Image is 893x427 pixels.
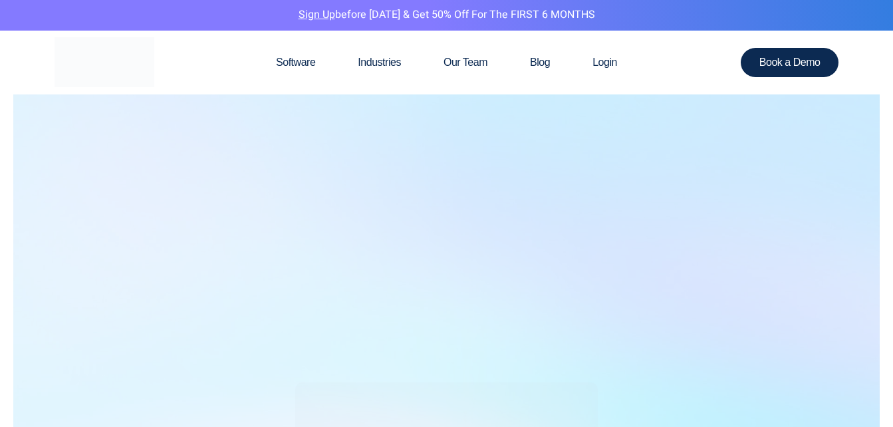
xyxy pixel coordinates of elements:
a: Login [571,31,638,94]
a: Blog [509,31,571,94]
span: Book a Demo [759,57,821,68]
p: before [DATE] & Get 50% Off for the FIRST 6 MONTHS [10,7,883,24]
a: Our Team [422,31,509,94]
a: Industries [336,31,422,94]
a: Software [255,31,336,94]
a: Sign Up [299,7,335,23]
a: Book a Demo [741,48,839,77]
